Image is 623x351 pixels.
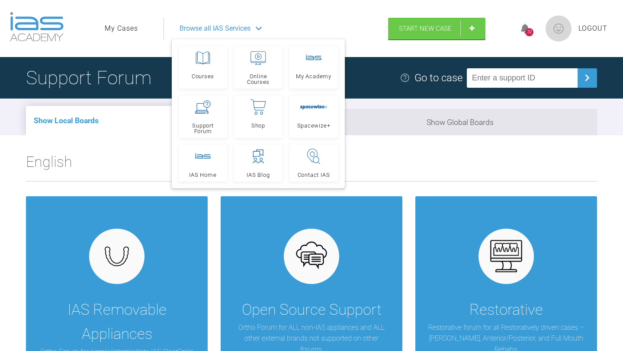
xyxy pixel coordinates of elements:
[388,18,485,39] a: Start New Case
[311,109,597,135] li: Show Global Boards
[189,172,216,178] span: IAS Home
[192,73,214,79] span: Courses
[295,239,328,273] img: opensource.6e495855.svg
[247,172,270,178] span: IAS Blog
[414,70,462,86] div: Go to case
[183,123,223,134] span: Support Forum
[234,96,283,138] a: Shop
[580,71,594,85] img: chevronRight.28bd32b0.svg
[525,28,533,36] div: 32
[297,123,331,128] span: Spacewize+
[238,73,279,85] span: Online Courses
[39,298,195,346] div: IAS Removable Appliances
[179,96,227,138] a: Support Forum
[469,298,543,322] div: Restorative
[179,46,227,89] a: Courses
[467,68,578,88] input: Enter a support ID
[289,46,338,89] a: My Academy
[296,73,331,79] span: My Academy
[26,106,311,135] li: Show Local Boards
[289,145,338,182] a: Contact IAS
[10,12,64,41] img: logo-light.3e3ef733.png
[26,63,151,93] h1: Support Forum
[105,23,138,34] a: My Cases
[100,244,134,269] img: removables.927eaa4e.svg
[578,23,607,34] a: Logout
[242,298,382,322] div: Open Source Support
[234,145,283,182] a: IAS Blog
[546,16,572,41] img: profile.png
[179,145,227,182] a: IAS Home
[26,150,597,181] h2: English
[180,23,250,34] span: Browse all IAS Services
[399,25,452,32] span: Start New Case
[400,73,410,83] img: help.e70b9f3d.svg
[234,46,283,89] a: Online Courses
[251,123,265,128] span: Shop
[490,239,523,273] img: restorative.65e8f6b6.svg
[298,172,330,178] span: Contact IAS
[289,96,338,138] a: Spacewize+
